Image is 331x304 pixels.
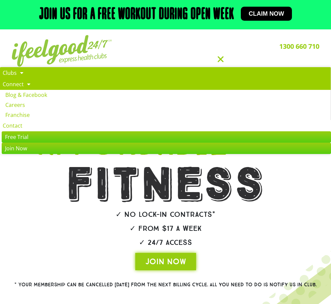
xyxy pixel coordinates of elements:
[122,53,319,66] div: Menu Toggle
[2,131,331,143] a: Free Trial
[249,11,284,17] span: Claim now
[279,42,319,51] a: 1300 660 710
[12,282,319,287] h2: * Your membership can be cancelled [DATE] from the next billing cycle. All you need to do is noti...
[7,239,324,246] h2: ✓ 24/7 Access
[39,7,234,23] h2: Join us for a free workout during open week
[241,7,292,21] a: Claim now
[7,211,324,218] h2: ✓ No lock-in contracts*
[2,143,331,154] a: Join Now
[135,253,196,270] a: JOIN NOW
[145,256,186,267] span: JOIN NOW
[7,225,324,232] h2: ✓ From $17 a week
